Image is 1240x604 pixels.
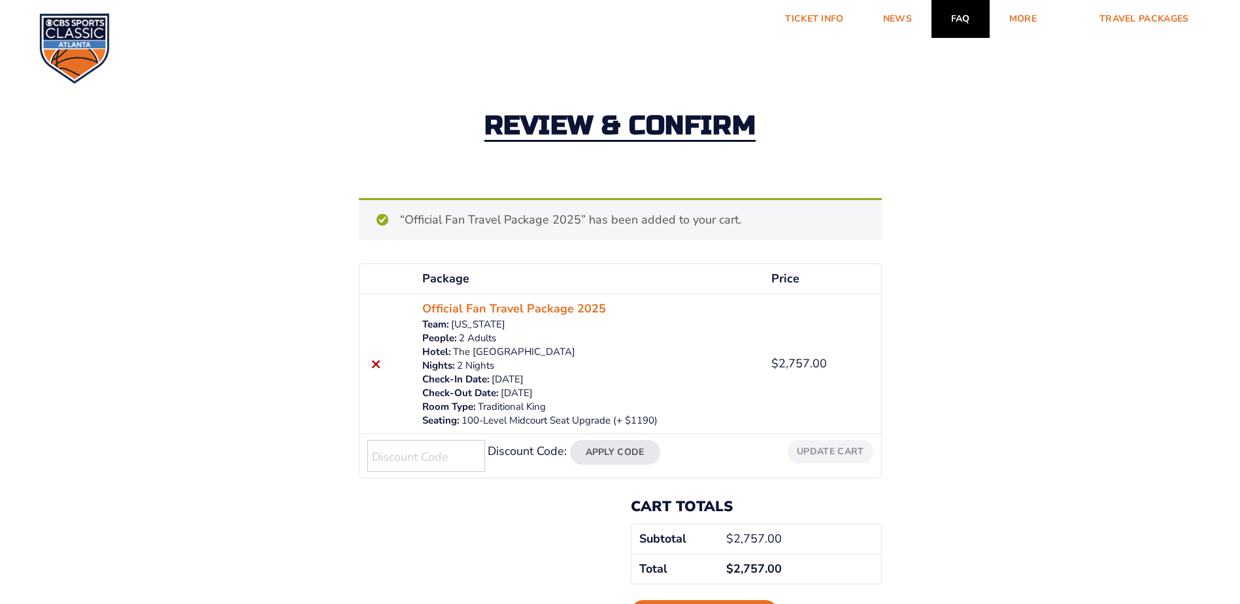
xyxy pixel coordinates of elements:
h2: Cart totals [631,498,882,515]
dt: Check-In Date: [422,373,490,386]
p: [US_STATE] [422,318,756,331]
span: $ [726,561,733,577]
th: Subtotal [631,524,719,554]
th: Package [414,264,763,294]
label: Discount Code: [488,443,567,459]
th: Price [763,264,881,294]
img: CBS Sports Classic [39,13,110,84]
bdi: 2,757.00 [771,356,827,371]
dt: Seating: [422,414,460,428]
p: [DATE] [422,386,756,400]
dt: Hotel: [422,345,451,359]
dt: People: [422,331,457,345]
p: 2 Adults [422,331,756,345]
p: [DATE] [422,373,756,386]
dt: Nights: [422,359,455,373]
p: Traditional King [422,400,756,414]
p: 2 Nights [422,359,756,373]
button: Apply Code [570,440,660,465]
h2: Review & Confirm [484,112,756,142]
input: Discount Code [367,440,485,472]
a: Remove this item [367,355,385,373]
a: Official Fan Travel Package 2025 [422,300,606,318]
th: Total [631,554,719,584]
bdi: 2,757.00 [726,561,782,577]
p: The [GEOGRAPHIC_DATA] [422,345,756,359]
span: $ [771,356,779,371]
p: 100-Level Midcourt Seat Upgrade (+ $1190) [422,414,756,428]
span: $ [726,531,733,546]
dt: Check-Out Date: [422,386,499,400]
dt: Room Type: [422,400,476,414]
button: Update cart [788,440,873,463]
bdi: 2,757.00 [726,531,782,546]
dt: Team: [422,318,449,331]
div: “Official Fan Travel Package 2025” has been added to your cart. [359,198,882,240]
